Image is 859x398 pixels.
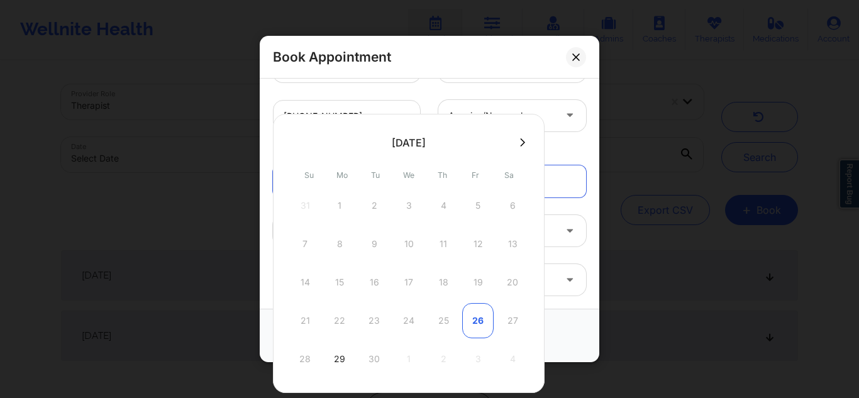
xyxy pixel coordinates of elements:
abbr: Friday [472,170,479,180]
div: [GEOGRAPHIC_DATA] [283,50,389,82]
abbr: Sunday [304,170,314,180]
abbr: Wednesday [403,170,414,180]
abbr: Monday [336,170,348,180]
div: Fri Sep 26 2025 [462,303,494,338]
abbr: Tuesday [371,170,380,180]
div: america/new_york [448,99,555,131]
input: Patient's Phone Number [273,99,421,131]
div: [US_STATE] [448,50,555,82]
div: Mon Sep 29 2025 [324,341,355,377]
div: [DATE] [392,136,426,149]
h2: Book Appointment [273,48,391,65]
div: Appointment information: [264,144,595,157]
abbr: Thursday [438,170,447,180]
abbr: Saturday [504,170,514,180]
